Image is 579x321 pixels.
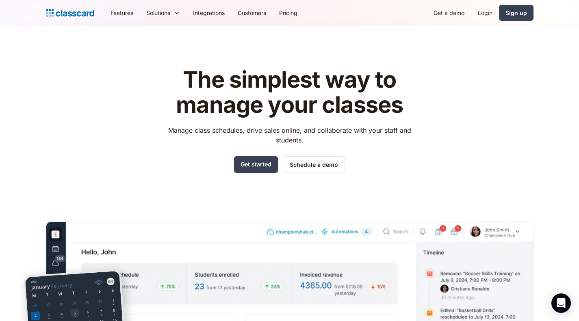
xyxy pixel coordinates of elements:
a: home [46,7,94,19]
h1: The simplest way to manage your classes [160,67,419,117]
a: Pricing [273,4,304,22]
div: Solutions [146,9,170,17]
div: Open Intercom Messenger [551,293,571,313]
a: Get a demo [427,4,471,22]
a: Get started [234,156,278,173]
a: Customers [231,4,273,22]
a: Schedule a demo [283,156,345,173]
a: Features [104,4,140,22]
a: Login [471,4,499,22]
a: Integrations [186,4,231,22]
p: Manage class schedules, drive sales online, and collaborate with your staff and students. [160,125,419,145]
a: Sign up [499,5,533,21]
div: Sign up [505,9,527,17]
div: Solutions [140,4,186,22]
